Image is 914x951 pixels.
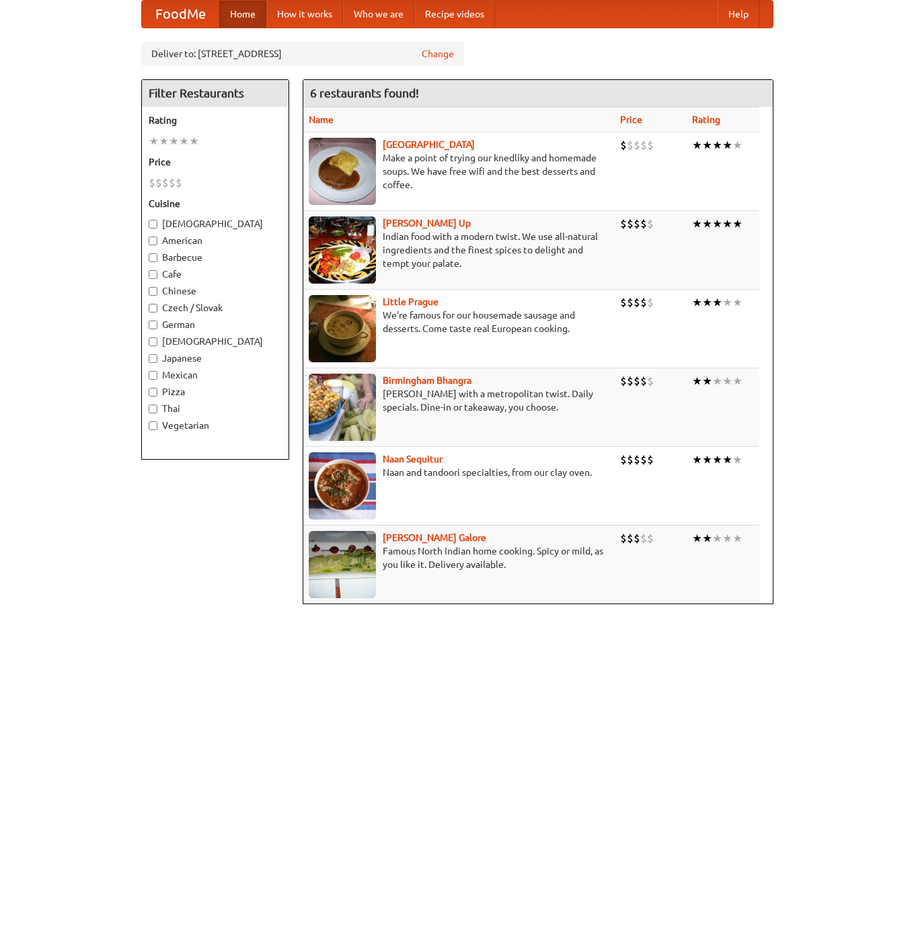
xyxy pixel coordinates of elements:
a: Birmingham Bhangra [383,375,471,386]
input: Mexican [149,371,157,380]
input: Chinese [149,287,157,296]
input: [DEMOGRAPHIC_DATA] [149,337,157,346]
a: Little Prague [383,296,439,307]
input: Pizza [149,388,157,397]
li: ★ [149,134,159,149]
a: Help [718,1,759,28]
input: German [149,321,157,329]
li: ★ [732,531,742,546]
input: Barbecue [149,253,157,262]
li: $ [634,374,640,388]
label: Cafe [149,267,282,281]
li: ★ [712,138,722,153]
li: ★ [712,452,722,467]
input: Czech / Slovak [149,304,157,313]
a: Who we are [343,1,414,28]
li: $ [627,138,634,153]
img: littleprague.jpg [309,295,376,362]
a: Name [309,114,334,125]
label: American [149,234,282,247]
li: ★ [722,452,732,467]
label: Chinese [149,284,282,298]
p: Indian food with a modern twist. We use all-natural ingredients and the finest spices to delight ... [309,230,610,270]
img: czechpoint.jpg [309,138,376,205]
label: Japanese [149,352,282,365]
input: Thai [149,405,157,413]
a: Rating [692,114,720,125]
label: Mexican [149,368,282,382]
label: Barbecue [149,251,282,264]
li: ★ [702,452,712,467]
li: ★ [702,374,712,388]
li: ★ [732,138,742,153]
li: $ [149,175,155,190]
b: [PERSON_NAME] Up [383,218,471,229]
li: ★ [732,452,742,467]
li: $ [640,374,647,388]
li: $ [169,175,176,190]
li: $ [640,531,647,546]
a: FoodMe [142,1,219,28]
li: $ [640,216,647,231]
li: $ [647,531,654,546]
img: bhangra.jpg [309,374,376,441]
p: Make a point of trying our knedlíky and homemade soups. We have free wifi and the best desserts a... [309,151,610,192]
div: Deliver to: [STREET_ADDRESS] [141,42,464,66]
h5: Rating [149,114,282,127]
li: $ [627,452,634,467]
li: $ [162,175,169,190]
li: $ [647,374,654,388]
a: Price [620,114,642,125]
li: ★ [702,531,712,546]
li: $ [647,295,654,310]
label: Czech / Slovak [149,301,282,315]
img: currygalore.jpg [309,531,376,598]
li: ★ [732,374,742,388]
img: curryup.jpg [309,216,376,284]
li: ★ [722,216,732,231]
li: ★ [722,295,732,310]
li: $ [640,138,647,153]
h5: Cuisine [149,197,282,210]
li: ★ [722,531,732,546]
a: [GEOGRAPHIC_DATA] [383,139,475,150]
li: $ [647,216,654,231]
li: ★ [692,531,702,546]
li: $ [647,138,654,153]
input: Japanese [149,354,157,363]
a: Change [422,47,454,60]
p: We're famous for our housemade sausage and desserts. Come taste real European cooking. [309,308,610,335]
li: $ [640,295,647,310]
li: ★ [692,216,702,231]
input: Vegetarian [149,421,157,430]
li: $ [634,452,640,467]
li: ★ [692,138,702,153]
label: Pizza [149,385,282,399]
input: American [149,237,157,245]
li: $ [634,295,640,310]
li: ★ [702,216,712,231]
li: ★ [692,374,702,388]
li: ★ [159,134,169,149]
li: $ [627,216,634,231]
ng-pluralize: 6 restaurants found! [310,87,419,99]
li: $ [634,531,640,546]
b: Naan Sequitur [383,454,443,464]
li: ★ [712,216,722,231]
label: [DEMOGRAPHIC_DATA] [149,335,282,348]
a: How it works [266,1,343,28]
li: ★ [169,134,179,149]
input: [DEMOGRAPHIC_DATA] [149,220,157,229]
a: [PERSON_NAME] Galore [383,532,486,543]
li: ★ [179,134,189,149]
p: Famous North Indian home cooking. Spicy or mild, as you like it. Delivery available. [309,544,610,571]
li: $ [647,452,654,467]
label: [DEMOGRAPHIC_DATA] [149,217,282,231]
li: $ [620,216,627,231]
li: ★ [692,452,702,467]
p: [PERSON_NAME] with a metropolitan twist. Daily specials. Dine-in or takeaway, you choose. [309,387,610,414]
a: Home [219,1,266,28]
a: Recipe videos [414,1,495,28]
li: ★ [702,138,712,153]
